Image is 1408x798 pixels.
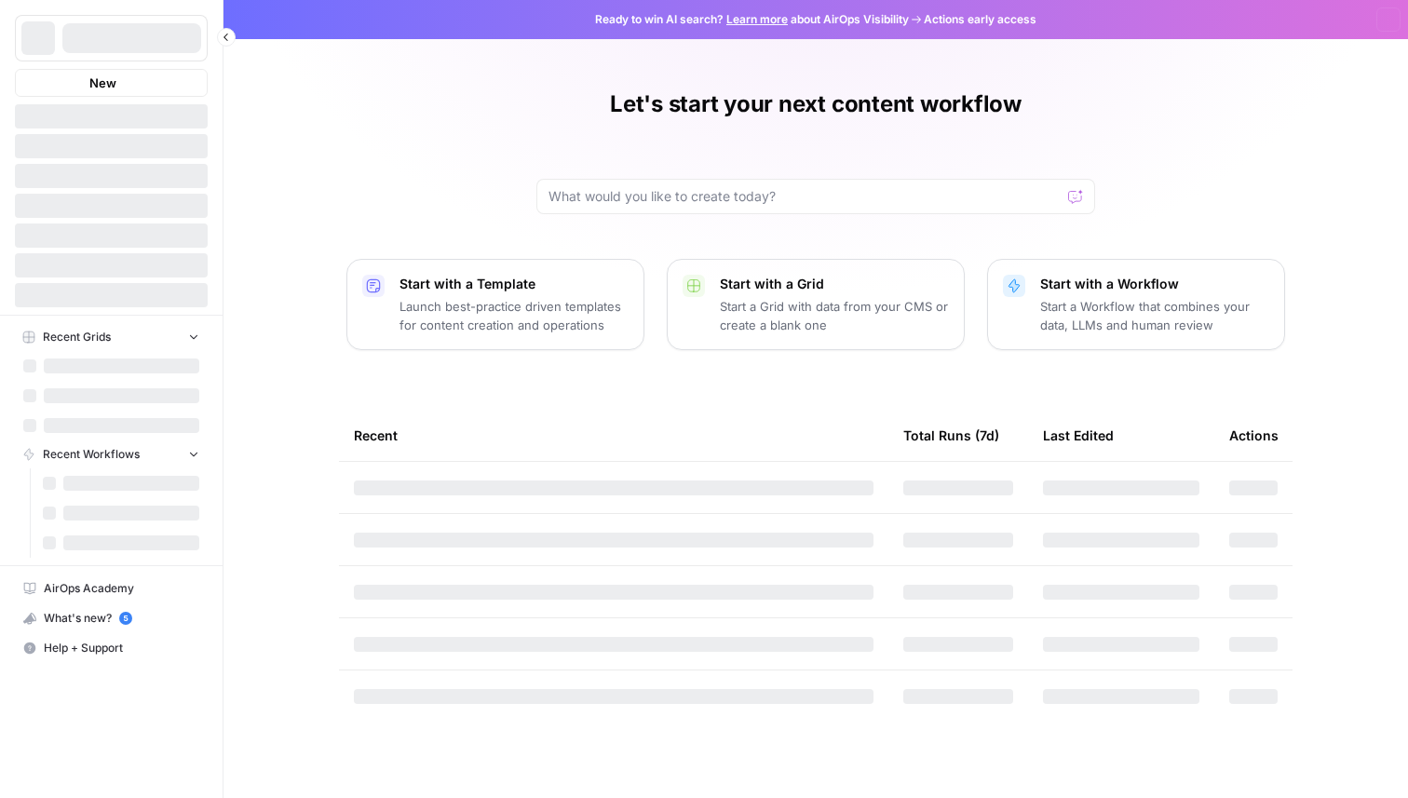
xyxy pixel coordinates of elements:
[15,603,208,633] button: What's new? 5
[44,580,199,597] span: AirOps Academy
[726,12,788,26] a: Learn more
[1040,297,1269,334] p: Start a Workflow that combines your data, LLMs and human review
[924,11,1036,28] span: Actions early access
[548,187,1061,206] input: What would you like to create today?
[667,259,965,350] button: Start with a GridStart a Grid with data from your CMS or create a blank one
[43,446,140,463] span: Recent Workflows
[595,11,909,28] span: Ready to win AI search? about AirOps Visibility
[43,329,111,345] span: Recent Grids
[1040,275,1269,293] p: Start with a Workflow
[903,410,999,461] div: Total Runs (7d)
[1229,410,1279,461] div: Actions
[119,612,132,625] a: 5
[399,297,629,334] p: Launch best-practice driven templates for content creation and operations
[15,323,208,351] button: Recent Grids
[1043,410,1114,461] div: Last Edited
[15,633,208,663] button: Help + Support
[15,440,208,468] button: Recent Workflows
[15,69,208,97] button: New
[354,410,873,461] div: Recent
[987,259,1285,350] button: Start with a WorkflowStart a Workflow that combines your data, LLMs and human review
[610,89,1022,119] h1: Let's start your next content workflow
[16,604,207,632] div: What's new?
[399,275,629,293] p: Start with a Template
[720,297,949,334] p: Start a Grid with data from your CMS or create a blank one
[15,574,208,603] a: AirOps Academy
[720,275,949,293] p: Start with a Grid
[346,259,644,350] button: Start with a TemplateLaunch best-practice driven templates for content creation and operations
[89,74,116,92] span: New
[44,640,199,656] span: Help + Support
[123,614,128,623] text: 5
